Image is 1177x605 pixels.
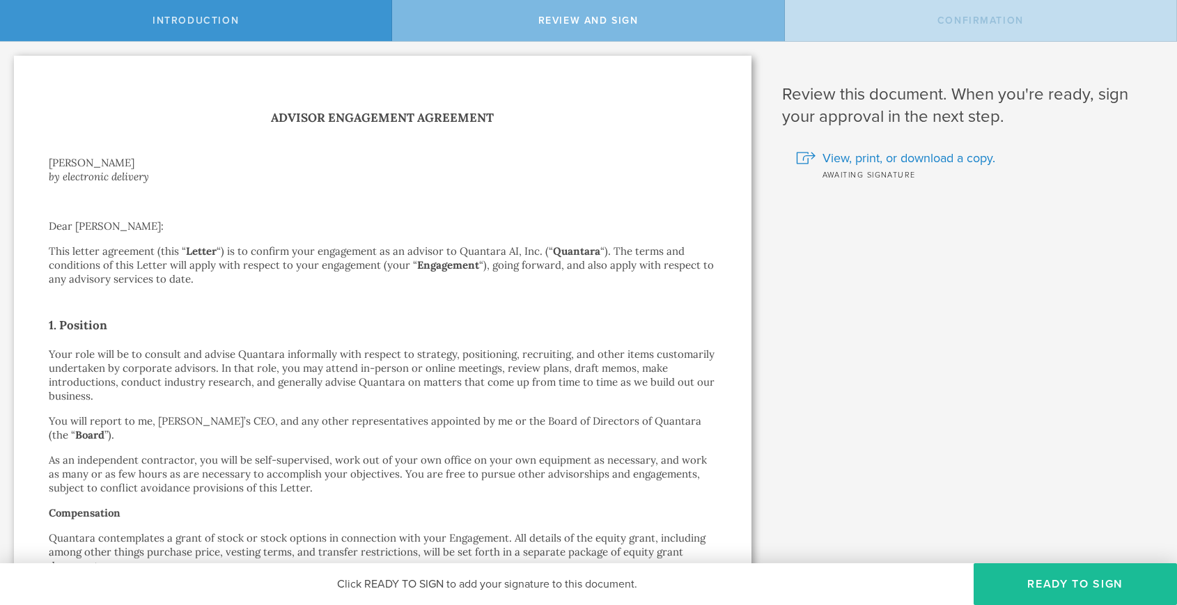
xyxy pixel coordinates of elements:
[49,347,717,403] p: Your role will be to consult and advise Quantara informally with respect to strategy, positioning...
[49,170,149,183] i: by electronic delivery
[49,219,717,233] p: Dear [PERSON_NAME]:
[186,244,217,258] strong: Letter
[782,84,1157,128] h1: Review this document. When you're ready, sign your approval in the next step.
[49,531,717,573] p: Quantara contemplates a grant of stock or stock options in connection with your Engagement. All d...
[75,428,104,441] strong: Board
[153,15,239,26] span: Introduction
[49,314,717,336] h2: 1. Position
[553,244,600,258] strong: Quantara
[49,506,120,519] strong: Compensation
[974,563,1177,605] button: Ready to Sign
[49,156,717,170] div: [PERSON_NAME]
[417,258,479,272] strong: Engagement
[49,453,717,495] p: As an independent contractor, you will be self-supervised, work out of your own office on your ow...
[937,15,1024,26] span: Confirmation
[796,167,1157,181] div: Awaiting signature
[538,15,639,26] span: Review and Sign
[823,149,995,167] span: View, print, or download a copy.
[49,108,717,128] h1: Advisor Engagement Agreement
[49,244,717,286] p: This letter agreement (this “ “) is to confirm your engagement as an advisor to Quantara AI, Inc....
[49,414,717,442] p: You will report to me, [PERSON_NAME]’s CEO, and any other representatives appointed by me or the ...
